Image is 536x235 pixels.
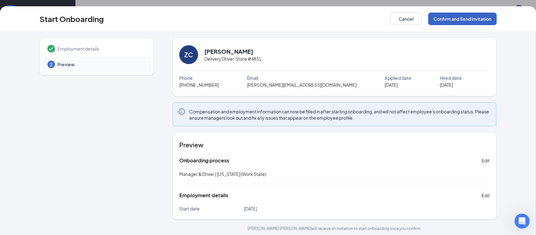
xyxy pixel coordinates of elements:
span: Edit [482,192,490,199]
button: Edit [482,156,490,166]
button: Cancel [391,13,422,25]
span: [DATE] [385,81,398,88]
svg: Info [178,108,186,115]
span: Manager & Driver | [US_STATE] (Work State) [179,171,266,177]
span: [PHONE_NUMBER] [179,81,219,88]
div: ZC [184,50,193,59]
svg: Checkmark [47,45,55,52]
span: Delivery Driver · Store #4831 [204,55,261,62]
span: 2 [50,61,52,68]
span: [PERSON_NAME][EMAIL_ADDRESS][DOMAIN_NAME] [247,81,357,88]
p: Start date [179,205,244,212]
h5: Employment details [179,192,228,199]
h3: Start Onboarding [40,14,104,24]
iframe: Intercom live chat [515,214,530,229]
span: Applied date [385,74,412,81]
button: Edit [482,190,490,200]
h4: Preview [179,140,490,149]
span: Employment details [57,46,145,52]
p: [DATE] [244,205,335,212]
span: Compensation and employment information can now be filled in after starting onboarding, and will ... [189,108,491,121]
h5: Onboarding process [179,157,229,164]
h2: [PERSON_NAME] [204,47,253,55]
span: [DATE] [440,81,453,88]
p: [PERSON_NAME] [PERSON_NAME] will receive an invitation to start onboarding once you confirm. [173,226,496,231]
span: Edit [482,157,490,164]
span: Preview [57,61,145,68]
span: Phone [179,74,193,81]
span: Hired date [440,74,462,81]
span: Email [247,74,258,81]
button: Confirm and Send Invitation [428,13,497,25]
